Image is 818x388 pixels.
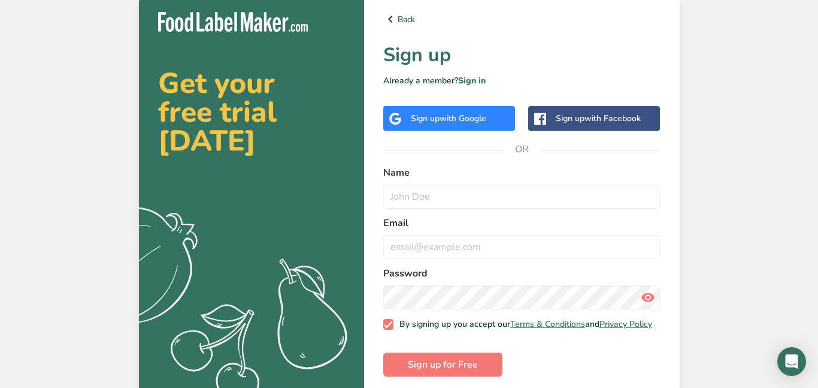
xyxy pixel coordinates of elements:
label: Email [383,216,661,230]
button: Sign up for Free [383,353,502,377]
input: email@example.com [383,235,661,259]
img: Food Label Maker [158,12,308,32]
a: Terms & Conditions [510,318,585,330]
div: Sign up [556,112,641,125]
h2: Get your free trial [DATE] [158,69,345,155]
a: Back [383,12,661,26]
h1: Sign up [383,41,661,70]
a: Sign in [458,75,486,86]
p: Already a member? [383,74,661,87]
span: By signing up you accept our and [393,319,652,330]
input: John Doe [383,185,661,209]
span: with Facebook [584,113,641,124]
div: Sign up [411,112,486,125]
div: Open Intercom Messenger [777,347,806,376]
span: with Google [440,113,486,124]
a: Privacy Policy [599,318,652,330]
span: OR [504,131,540,167]
label: Password [383,266,661,281]
span: Sign up for Free [408,357,478,372]
label: Name [383,166,661,180]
